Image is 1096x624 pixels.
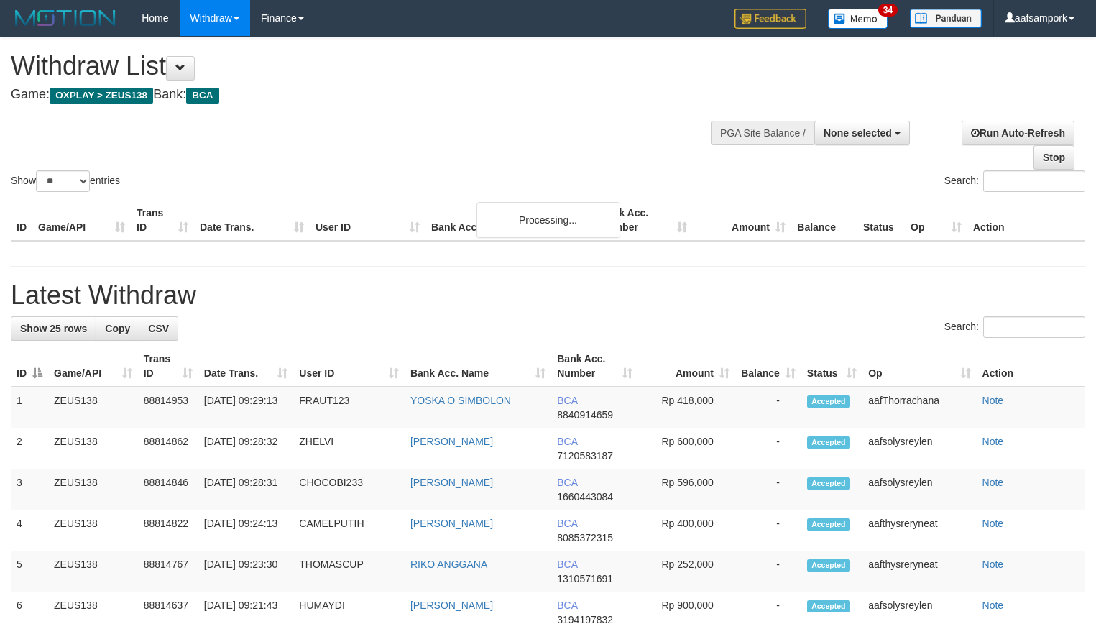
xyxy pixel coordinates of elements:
[982,518,1004,529] a: Note
[36,170,90,192] select: Showentries
[48,510,138,551] td: ZEUS138
[735,469,801,510] td: -
[735,551,801,592] td: -
[48,551,138,592] td: ZEUS138
[862,469,976,510] td: aafsolysreylen
[807,518,850,531] span: Accepted
[862,428,976,469] td: aafsolysreylen
[982,395,1004,406] a: Note
[11,52,717,81] h1: Withdraw List
[198,510,294,551] td: [DATE] 09:24:13
[20,323,87,334] span: Show 25 rows
[11,170,120,192] label: Show entries
[476,202,620,238] div: Processing...
[198,346,294,387] th: Date Trans.: activate to sort column ascending
[11,7,120,29] img: MOTION_logo.png
[982,477,1004,488] a: Note
[48,387,138,428] td: ZEUS138
[862,510,976,551] td: aafthysreryneat
[293,469,405,510] td: CHOCOBI233
[293,428,405,469] td: ZHELVI
[1033,145,1074,170] a: Stop
[638,510,735,551] td: Rp 400,000
[944,316,1085,338] label: Search:
[551,346,638,387] th: Bank Acc. Number: activate to sort column ascending
[557,450,613,462] span: Copy 7120583187 to clipboard
[638,551,735,592] td: Rp 252,000
[977,346,1085,387] th: Action
[862,551,976,592] td: aafthysreryneat
[194,200,310,241] th: Date Trans.
[557,573,613,584] span: Copy 1310571691 to clipboard
[594,200,693,241] th: Bank Acc. Number
[198,387,294,428] td: [DATE] 09:29:13
[139,316,178,341] a: CSV
[405,346,551,387] th: Bank Acc. Name: activate to sort column ascending
[807,559,850,572] span: Accepted
[862,387,976,428] td: aafThorrachana
[410,395,511,406] a: YOSKA O SIMBOLON
[138,510,198,551] td: 88814822
[807,436,850,449] span: Accepted
[905,200,967,241] th: Op
[962,121,1074,145] a: Run Auto-Refresh
[410,436,493,447] a: [PERSON_NAME]
[557,436,577,447] span: BCA
[293,387,405,428] td: FRAUT123
[48,469,138,510] td: ZEUS138
[828,9,888,29] img: Button%20Memo.svg
[711,121,814,145] div: PGA Site Balance /
[138,469,198,510] td: 88814846
[735,346,801,387] th: Balance: activate to sort column ascending
[138,346,198,387] th: Trans ID: activate to sort column ascending
[410,559,487,570] a: RIKO ANGGANA
[48,428,138,469] td: ZEUS138
[807,600,850,612] span: Accepted
[557,600,577,611] span: BCA
[11,510,48,551] td: 4
[186,88,218,104] span: BCA
[293,551,405,592] td: THOMASCUP
[198,551,294,592] td: [DATE] 09:23:30
[148,323,169,334] span: CSV
[638,387,735,428] td: Rp 418,000
[638,346,735,387] th: Amount: activate to sort column ascending
[857,200,905,241] th: Status
[32,200,131,241] th: Game/API
[11,88,717,102] h4: Game: Bank:
[198,428,294,469] td: [DATE] 09:28:32
[11,281,1085,310] h1: Latest Withdraw
[198,469,294,510] td: [DATE] 09:28:31
[807,395,850,408] span: Accepted
[11,551,48,592] td: 5
[557,559,577,570] span: BCA
[814,121,910,145] button: None selected
[11,346,48,387] th: ID: activate to sort column descending
[48,346,138,387] th: Game/API: activate to sort column ascending
[293,346,405,387] th: User ID: activate to sort column ascending
[693,200,791,241] th: Amount
[410,600,493,611] a: [PERSON_NAME]
[910,9,982,28] img: panduan.png
[967,200,1085,241] th: Action
[878,4,898,17] span: 34
[105,323,130,334] span: Copy
[638,428,735,469] td: Rp 600,000
[410,477,493,488] a: [PERSON_NAME]
[50,88,153,104] span: OXPLAY > ZEUS138
[983,316,1085,338] input: Search:
[131,200,194,241] th: Trans ID
[862,346,976,387] th: Op: activate to sort column ascending
[138,428,198,469] td: 88814862
[96,316,139,341] a: Copy
[11,387,48,428] td: 1
[982,436,1004,447] a: Note
[11,428,48,469] td: 2
[735,387,801,428] td: -
[801,346,862,387] th: Status: activate to sort column ascending
[557,477,577,488] span: BCA
[982,559,1004,570] a: Note
[138,387,198,428] td: 88814953
[944,170,1085,192] label: Search:
[983,170,1085,192] input: Search:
